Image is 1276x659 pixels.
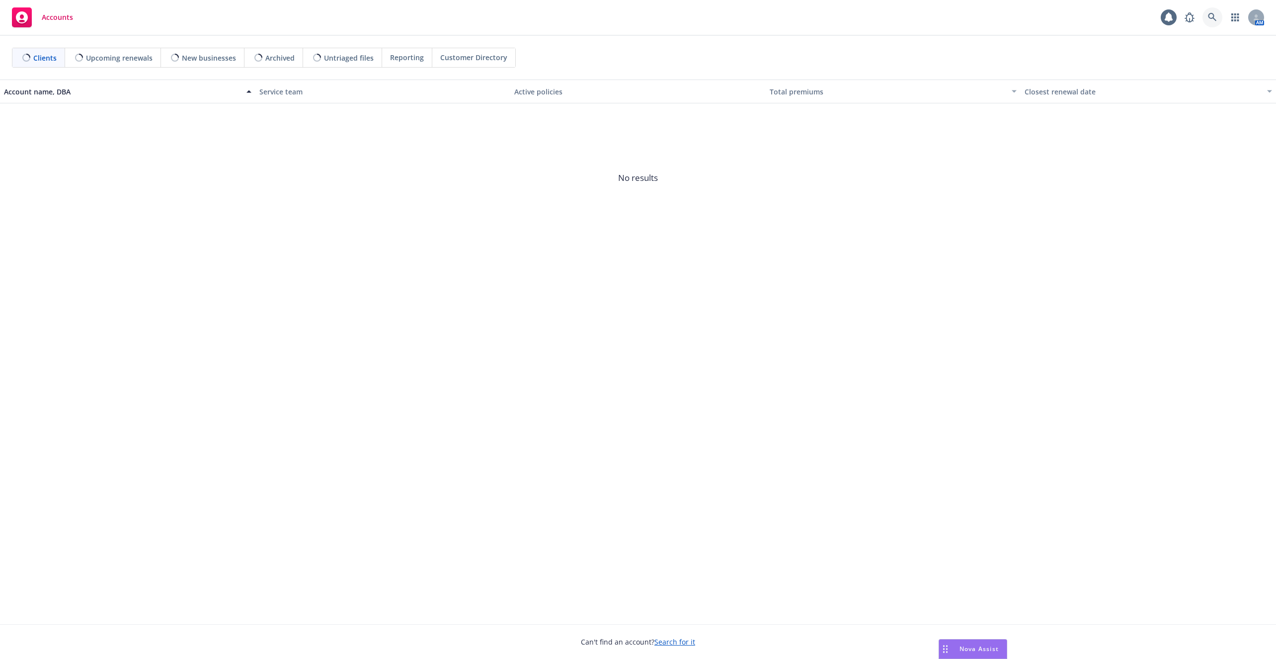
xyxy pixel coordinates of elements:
[766,80,1021,103] button: Total premiums
[259,86,507,97] div: Service team
[1025,86,1261,97] div: Closest renewal date
[86,53,153,63] span: Upcoming renewals
[255,80,511,103] button: Service team
[4,86,240,97] div: Account name, DBA
[581,637,695,647] span: Can't find an account?
[265,53,295,63] span: Archived
[324,53,374,63] span: Untriaged files
[770,86,1006,97] div: Total premiums
[1180,7,1199,27] a: Report a Bug
[654,637,695,647] a: Search for it
[1202,7,1222,27] a: Search
[1021,80,1276,103] button: Closest renewal date
[182,53,236,63] span: New businesses
[514,86,762,97] div: Active policies
[939,639,1007,659] button: Nova Assist
[440,52,507,63] span: Customer Directory
[939,640,952,659] div: Drag to move
[33,53,57,63] span: Clients
[390,52,424,63] span: Reporting
[42,13,73,21] span: Accounts
[510,80,766,103] button: Active policies
[8,3,77,31] a: Accounts
[959,645,999,653] span: Nova Assist
[1225,7,1245,27] a: Switch app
